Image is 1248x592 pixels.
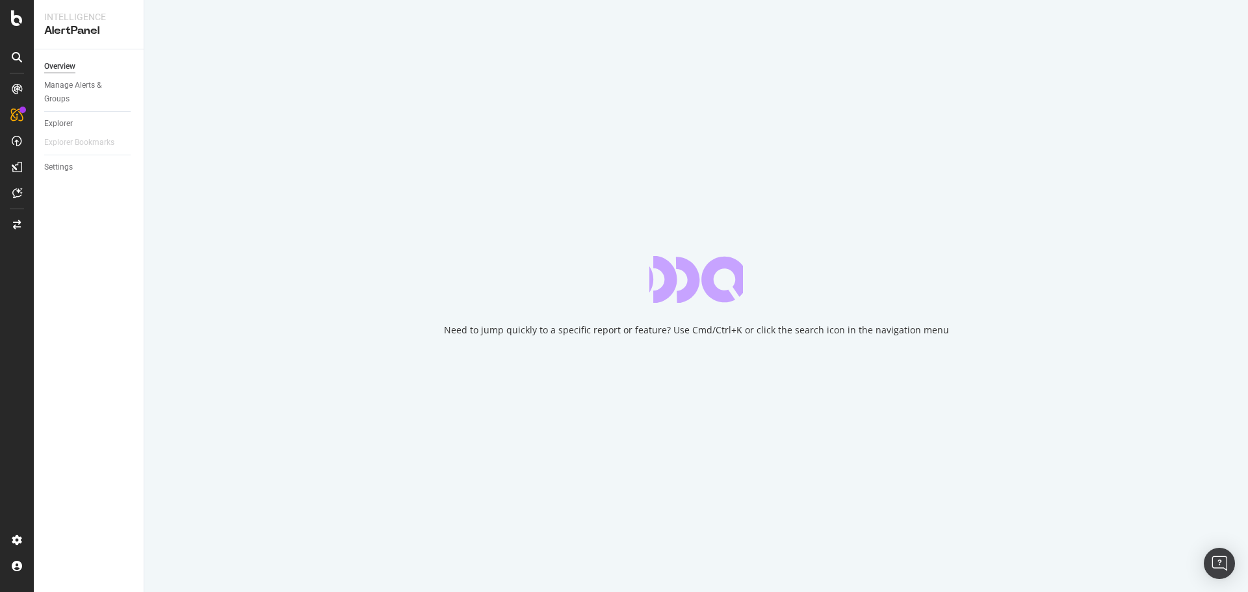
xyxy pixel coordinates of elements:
a: Manage Alerts & Groups [44,79,135,106]
a: Overview [44,60,135,73]
div: Settings [44,161,73,174]
div: Open Intercom Messenger [1204,548,1235,579]
div: AlertPanel [44,23,133,38]
div: Manage Alerts & Groups [44,79,122,106]
div: Intelligence [44,10,133,23]
a: Explorer [44,117,135,131]
div: animation [649,256,743,303]
div: Explorer [44,117,73,131]
div: Overview [44,60,75,73]
a: Settings [44,161,135,174]
div: Need to jump quickly to a specific report or feature? Use Cmd/Ctrl+K or click the search icon in ... [444,324,949,337]
div: Explorer Bookmarks [44,136,114,149]
a: Explorer Bookmarks [44,136,127,149]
